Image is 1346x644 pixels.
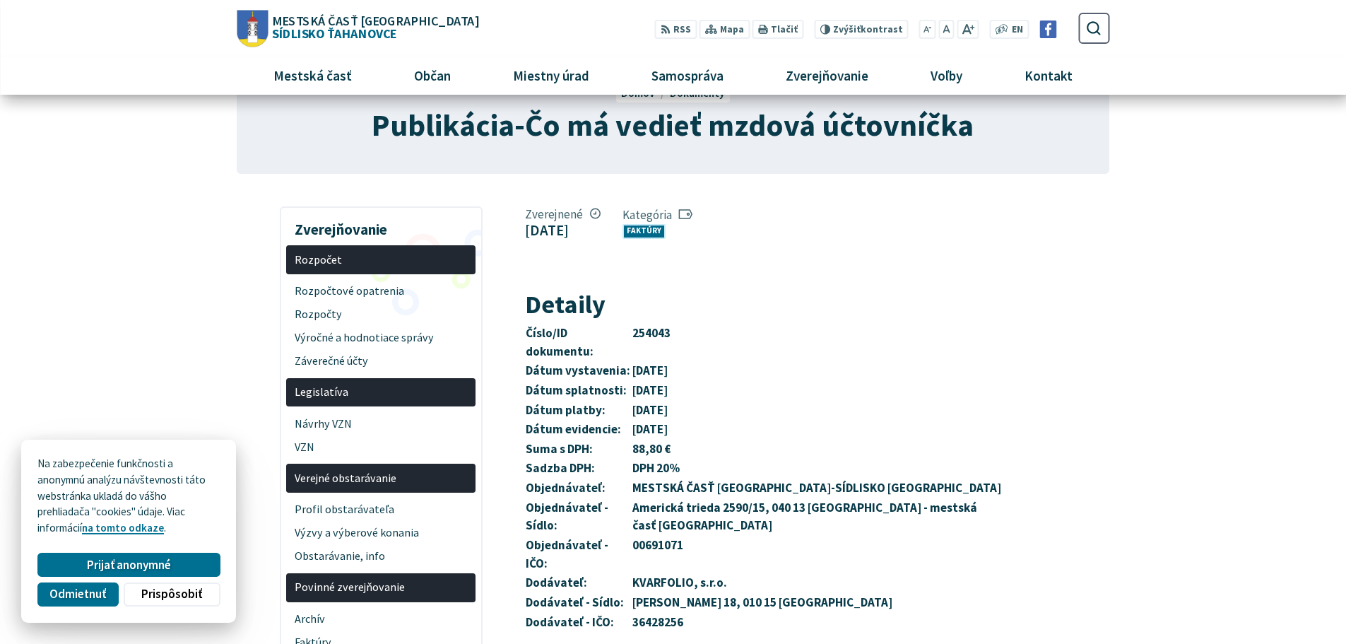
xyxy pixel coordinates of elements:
[87,558,171,573] span: Prijať anonymné
[938,20,954,39] button: Nastaviť pôvodnú veľkosť písma
[37,553,220,577] button: Prijať anonymné
[957,20,979,39] button: Zväčšiť veľkosť písma
[82,521,164,534] a: na tomto odkaze
[286,326,476,349] a: Výročné a hodnotiace správy
[833,23,861,35] span: Zvýšiť
[286,607,476,631] a: Archív
[1039,21,1057,38] img: Prejsť na Facebook stránku
[525,221,601,239] figcaption: [DATE]
[632,325,671,341] strong: 254043
[632,595,892,610] strong: [PERSON_NAME] 18, 010 15 [GEOGRAPHIC_DATA]
[632,575,727,590] strong: KVARFOLIO, s.r.o.
[621,86,655,100] span: Domov
[752,20,803,39] button: Tlačiť
[525,459,631,479] th: Sadzba DPH:
[268,14,478,40] span: Sídlisko Ťahanovce
[286,498,476,522] a: Profil obstarávateľa
[525,361,631,381] th: Dátum vystavenia:
[632,402,668,418] strong: [DATE]
[487,57,615,95] a: Miestny úrad
[525,324,631,361] th: Číslo/ID dokumentu:
[673,23,691,37] span: RSS
[632,421,668,437] strong: [DATE]
[525,401,631,421] th: Dátum platby:
[670,86,725,100] a: Dokumenty
[720,23,744,37] span: Mapa
[286,522,476,545] a: Výzvy a výberové konania
[632,500,977,534] strong: Americká trieda 2590/15, 040 13 [GEOGRAPHIC_DATA] - mestská časť [GEOGRAPHIC_DATA]
[295,576,468,599] span: Povinné zverejňovanie
[295,326,468,349] span: Výročné a hodnotiace správy
[295,498,468,522] span: Profil obstarávateľa
[926,57,968,95] span: Voľby
[905,57,988,95] a: Voľby
[1020,57,1078,95] span: Kontakt
[237,10,268,47] img: Prejsť na domovskú stránku
[1012,23,1023,37] span: EN
[286,211,476,240] h3: Zverejňovanie
[525,420,631,440] th: Dátum evidencie:
[622,224,666,239] a: Faktúry
[525,593,631,613] th: Dodávateľ - Sídlo:
[124,582,220,607] button: Prispôsobiť
[141,587,202,602] span: Prispôsobiť
[286,435,476,459] a: VZN
[632,480,1001,496] strong: MESTSKÁ ČASŤ [GEOGRAPHIC_DATA]-SÍDLISKO [GEOGRAPHIC_DATA]
[919,20,936,39] button: Zmenšiť veľkosť písma
[295,349,468,373] span: Záverečné účty
[999,57,1099,95] a: Kontakt
[626,57,750,95] a: Samospráva
[621,86,669,100] a: Domov
[272,14,478,27] span: Mestská časť [GEOGRAPHIC_DATA]
[408,57,456,95] span: Občan
[286,303,476,326] a: Rozpočty
[247,57,377,95] a: Mestská časť
[507,57,594,95] span: Miestny úrad
[286,412,476,435] a: Návrhy VZN
[525,291,1002,319] h2: Detaily
[632,537,683,553] strong: 00691071
[295,412,468,435] span: Návrhy VZN
[525,573,631,593] th: Dodávateľ:
[49,587,106,602] span: Odmietnuť
[37,456,220,537] p: Na zabezpečenie funkčnosti a anonymnú analýzu návštevnosti táto webstránka ukladá do vášho prehli...
[286,378,476,407] a: Legislatíva
[771,24,798,35] span: Tlačiť
[372,105,974,144] span: Publikácia-Čo má vedieť mzdová účtovníčka
[286,464,476,493] a: Verejné obstarávanie
[295,607,468,631] span: Archív
[286,349,476,373] a: Záverečné účty
[632,614,683,630] strong: 36428256
[295,381,468,404] span: Legislatíva
[632,382,668,398] strong: [DATE]
[388,57,476,95] a: Občan
[286,279,476,303] a: Rozpočtové opatrenia
[525,206,601,222] span: Zverejnené
[295,467,468,490] span: Verejné obstarávanie
[286,245,476,274] a: Rozpočet
[286,545,476,568] a: Obstarávanie, info
[525,498,631,536] th: Objednávateľ - Sídlo:
[632,363,668,378] strong: [DATE]
[295,248,468,271] span: Rozpočet
[286,573,476,602] a: Povinné zverejňovanie
[295,303,468,326] span: Rozpočty
[632,441,671,457] strong: 88,80 €
[760,57,895,95] a: Zverejňovanie
[814,20,908,39] button: Zvýšiťkontrast
[833,24,903,35] span: kontrast
[622,207,693,223] span: Kategória
[237,10,478,47] a: Logo Sídlisko Ťahanovce, prejsť na domovskú stránku.
[525,440,631,459] th: Suma s DPH:
[632,460,680,476] strong: DPH 20%
[295,545,468,568] span: Obstarávanie, info
[525,536,631,573] th: Objednávateľ - IČO:
[699,20,750,39] a: Mapa
[268,57,357,95] span: Mestská časť
[295,279,468,303] span: Rozpočtové opatrenia
[525,479,631,498] th: Objednávateľ:
[295,522,468,545] span: Výzvy a výberové konania
[655,20,697,39] a: RSS
[37,582,118,607] button: Odmietnuť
